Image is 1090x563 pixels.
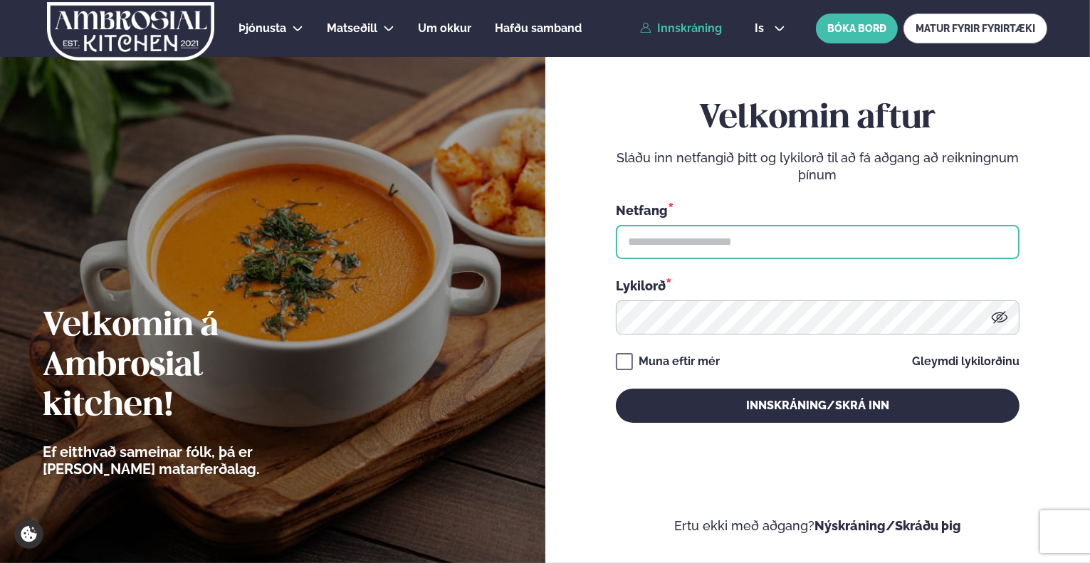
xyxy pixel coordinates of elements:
[327,20,377,37] a: Matseðill
[46,2,216,60] img: logo
[616,149,1020,184] p: Sláðu inn netfangið þitt og lykilorð til að fá aðgang að reikningnum þínum
[588,517,1048,535] p: Ertu ekki með aðgang?
[743,23,797,34] button: is
[239,21,286,35] span: Þjónusta
[640,22,722,35] a: Innskráning
[239,20,286,37] a: Þjónusta
[327,21,377,35] span: Matseðill
[616,389,1020,423] button: Innskráning/Skrá inn
[755,23,768,34] span: is
[418,21,471,35] span: Um okkur
[418,20,471,37] a: Um okkur
[814,518,961,533] a: Nýskráning/Skráðu þig
[43,443,338,478] p: Ef eitthvað sameinar fólk, þá er [PERSON_NAME] matarferðalag.
[616,276,1020,295] div: Lykilorð
[14,520,43,549] a: Cookie settings
[43,307,338,426] h2: Velkomin á Ambrosial kitchen!
[495,21,582,35] span: Hafðu samband
[816,14,898,43] button: BÓKA BORÐ
[616,201,1020,219] div: Netfang
[903,14,1047,43] a: MATUR FYRIR FYRIRTÆKI
[912,356,1020,367] a: Gleymdi lykilorðinu
[495,20,582,37] a: Hafðu samband
[616,99,1020,139] h2: Velkomin aftur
